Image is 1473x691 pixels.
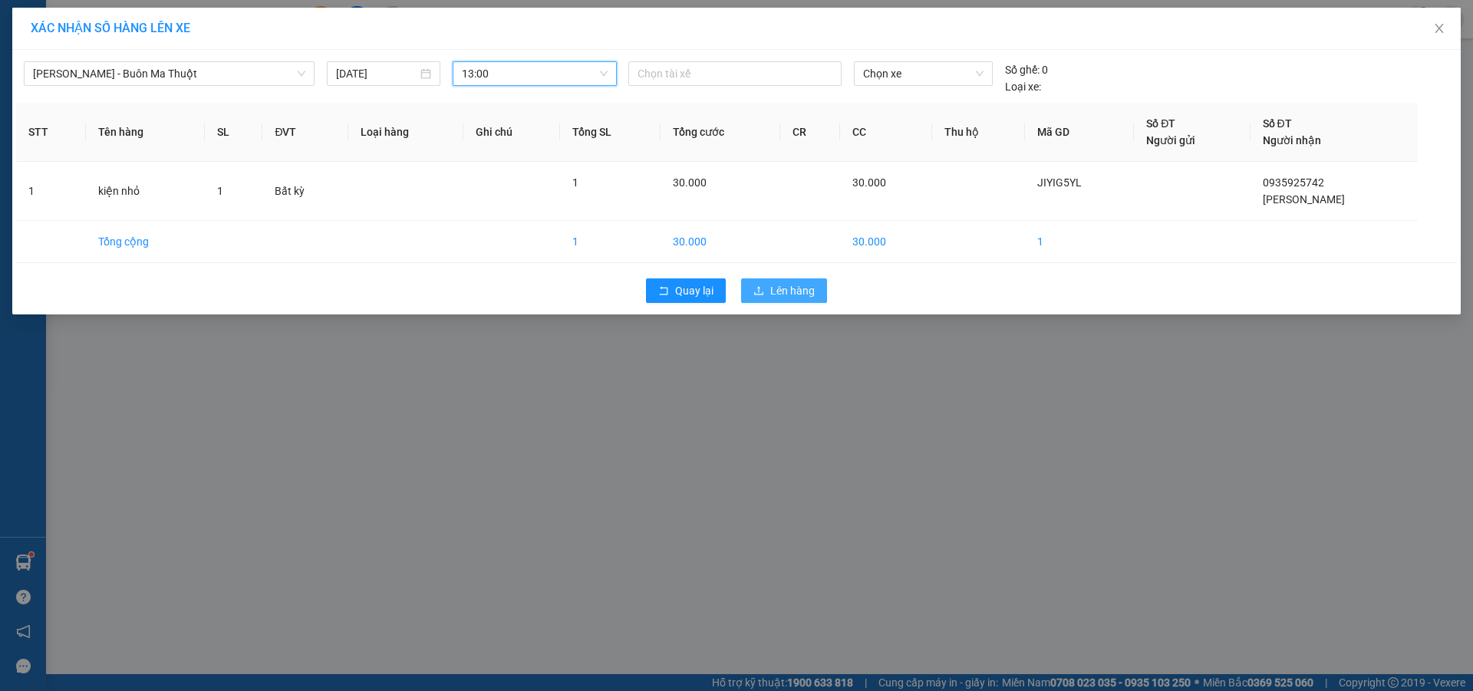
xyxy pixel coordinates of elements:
[840,221,932,263] td: 30.000
[661,221,780,263] td: 30.000
[646,278,726,303] button: rollbackQuay lại
[1433,22,1445,35] span: close
[33,62,305,85] span: Gia Nghĩa - Buôn Ma Thuột
[673,176,707,189] span: 30.000
[1146,117,1175,130] span: Số ĐT
[863,62,983,85] span: Chọn xe
[1263,117,1292,130] span: Số ĐT
[262,103,348,162] th: ĐVT
[572,176,578,189] span: 1
[770,282,815,299] span: Lên hàng
[205,103,263,162] th: SL
[1025,221,1134,263] td: 1
[1418,8,1461,51] button: Close
[1005,61,1040,78] span: Số ghế:
[86,221,204,263] td: Tổng cộng
[16,103,86,162] th: STT
[462,62,608,85] span: 13:00
[1263,134,1321,146] span: Người nhận
[1005,61,1048,78] div: 0
[932,103,1025,162] th: Thu hộ
[753,285,764,298] span: upload
[780,103,841,162] th: CR
[1037,176,1082,189] span: JIYIG5YL
[463,103,560,162] th: Ghi chú
[262,162,348,221] td: Bất kỳ
[560,103,661,162] th: Tổng SL
[86,103,204,162] th: Tên hàng
[1146,134,1195,146] span: Người gửi
[217,185,223,197] span: 1
[16,162,86,221] td: 1
[336,65,417,82] input: 13/08/2025
[675,282,713,299] span: Quay lại
[86,162,204,221] td: kiện nhỏ
[348,103,463,162] th: Loại hàng
[741,278,827,303] button: uploadLên hàng
[1263,193,1345,206] span: [PERSON_NAME]
[661,103,780,162] th: Tổng cước
[1005,78,1041,95] span: Loại xe:
[852,176,886,189] span: 30.000
[1025,103,1134,162] th: Mã GD
[560,221,661,263] td: 1
[658,285,669,298] span: rollback
[31,21,190,35] span: XÁC NHẬN SỐ HÀNG LÊN XE
[1263,176,1324,189] span: 0935925742
[840,103,932,162] th: CC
